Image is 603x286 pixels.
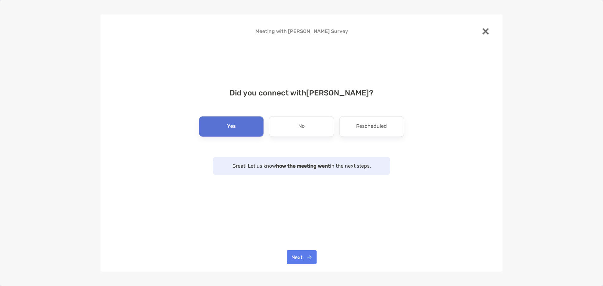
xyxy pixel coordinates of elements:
[482,28,489,35] img: close modal
[111,28,492,34] h4: Meeting with [PERSON_NAME] Survey
[219,162,384,170] p: Great! Let us know in the next steps.
[276,163,330,169] strong: how the meeting went
[356,121,387,132] p: Rescheduled
[287,250,317,264] button: Next
[298,121,305,132] p: No
[227,121,236,132] p: Yes
[111,89,492,97] h4: Did you connect with [PERSON_NAME] ?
